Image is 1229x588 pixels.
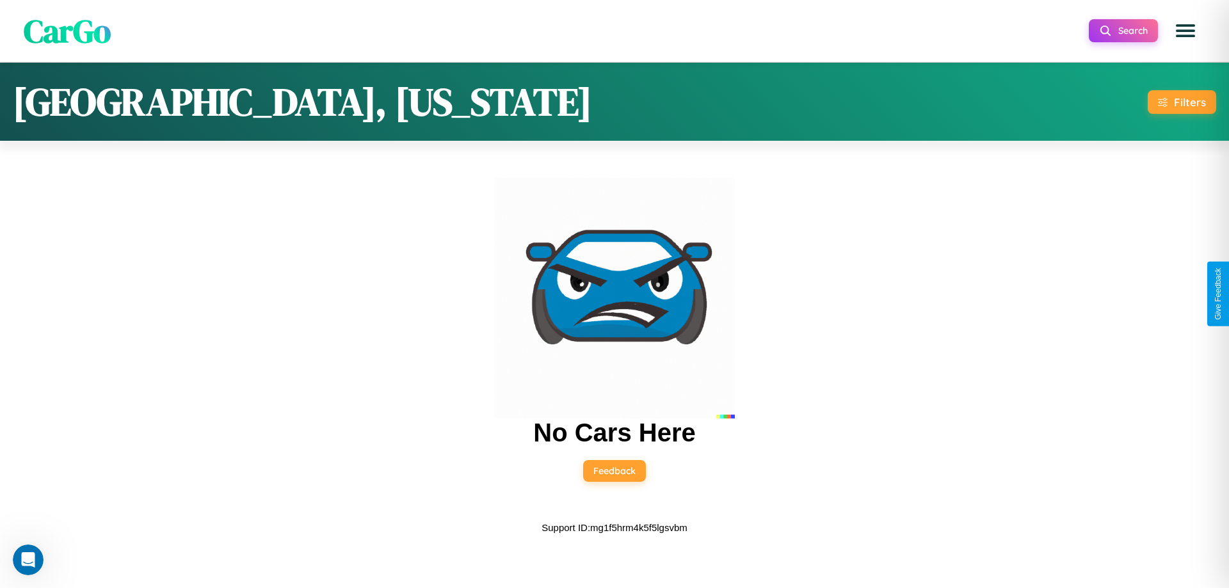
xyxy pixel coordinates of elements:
[24,8,111,52] span: CarGo
[1118,25,1148,36] span: Search
[533,418,695,447] h2: No Cars Here
[1168,13,1203,49] button: Open menu
[583,460,646,482] button: Feedback
[1174,95,1206,109] div: Filters
[542,519,687,536] p: Support ID: mg1f5hrm4k5f5lgsvbm
[13,75,592,128] h1: [GEOGRAPHIC_DATA], [US_STATE]
[494,178,735,418] img: car
[1089,19,1158,42] button: Search
[1214,268,1223,320] div: Give Feedback
[1148,90,1216,114] button: Filters
[13,544,44,575] iframe: Intercom live chat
